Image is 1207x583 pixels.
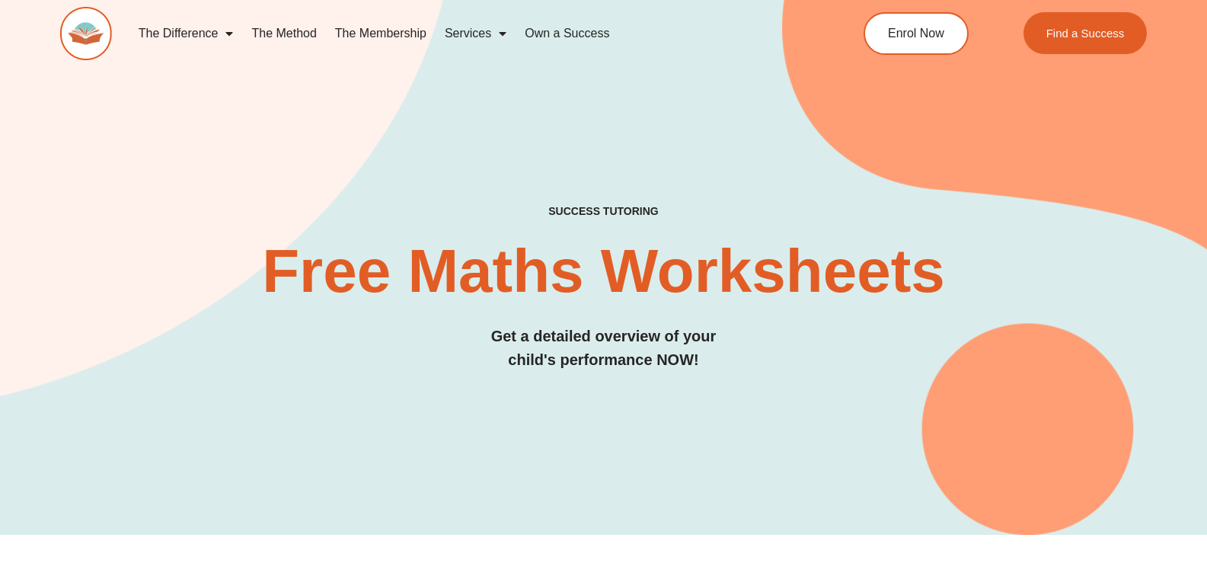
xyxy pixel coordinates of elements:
span: Enrol Now [888,27,944,40]
a: Own a Success [516,16,618,51]
h3: Get a detailed overview of your child's performance NOW! [60,325,1147,372]
nav: Menu [129,16,801,51]
a: The Membership [326,16,436,51]
a: The Method [242,16,325,51]
h4: SUCCESS TUTORING​ [60,205,1147,218]
a: Services [436,16,516,51]
a: The Difference [129,16,243,51]
span: Find a Success [1046,27,1124,39]
a: Find a Success [1023,12,1147,54]
a: Enrol Now [864,12,969,55]
h2: Free Maths Worksheets​ [60,241,1147,302]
